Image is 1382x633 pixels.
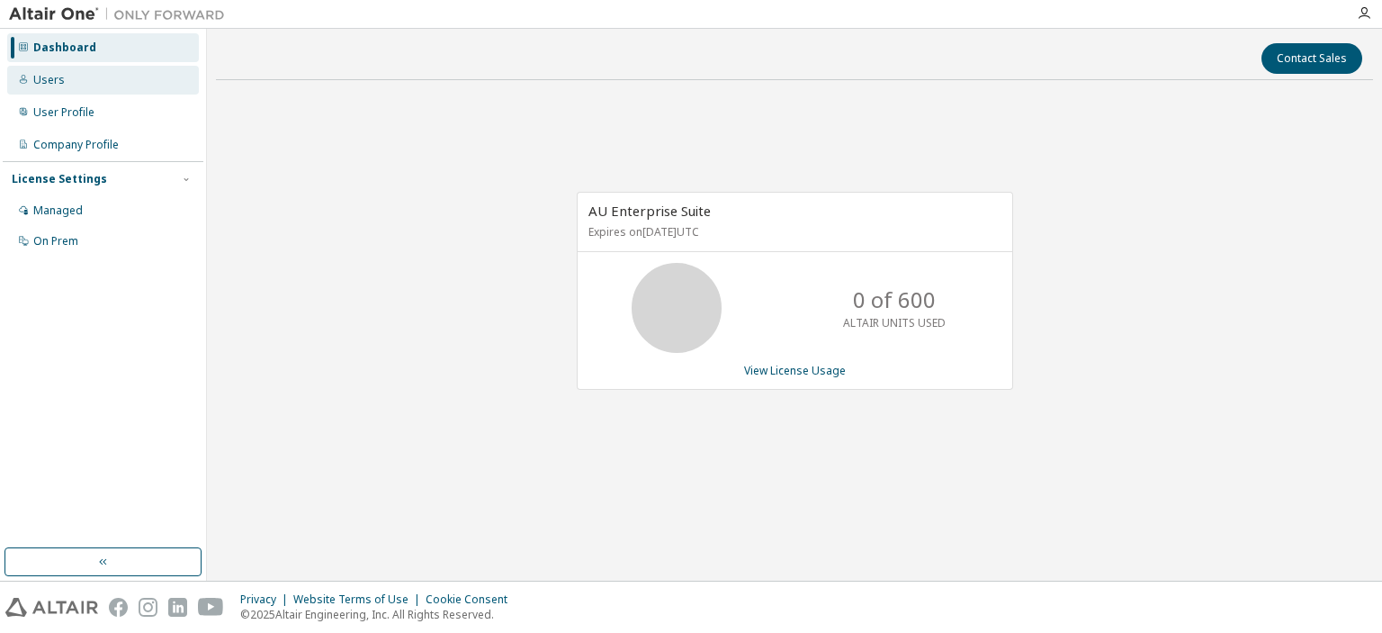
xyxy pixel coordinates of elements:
[853,285,936,315] p: 0 of 600
[198,598,224,617] img: youtube.svg
[33,203,83,218] div: Managed
[109,598,128,617] img: facebook.svg
[33,138,119,152] div: Company Profile
[9,5,234,23] img: Altair One
[588,224,997,240] p: Expires on [DATE] UTC
[33,73,65,87] div: Users
[33,234,78,249] div: On Prem
[744,363,846,378] a: View License Usage
[588,202,711,220] span: AU Enterprise Suite
[139,598,157,617] img: instagram.svg
[426,592,518,607] div: Cookie Consent
[5,598,98,617] img: altair_logo.svg
[240,592,293,607] div: Privacy
[12,172,107,186] div: License Settings
[168,598,187,617] img: linkedin.svg
[843,315,946,330] p: ALTAIR UNITS USED
[240,607,518,622] p: © 2025 Altair Engineering, Inc. All Rights Reserved.
[1261,43,1362,74] button: Contact Sales
[33,41,96,55] div: Dashboard
[33,105,94,120] div: User Profile
[293,592,426,607] div: Website Terms of Use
